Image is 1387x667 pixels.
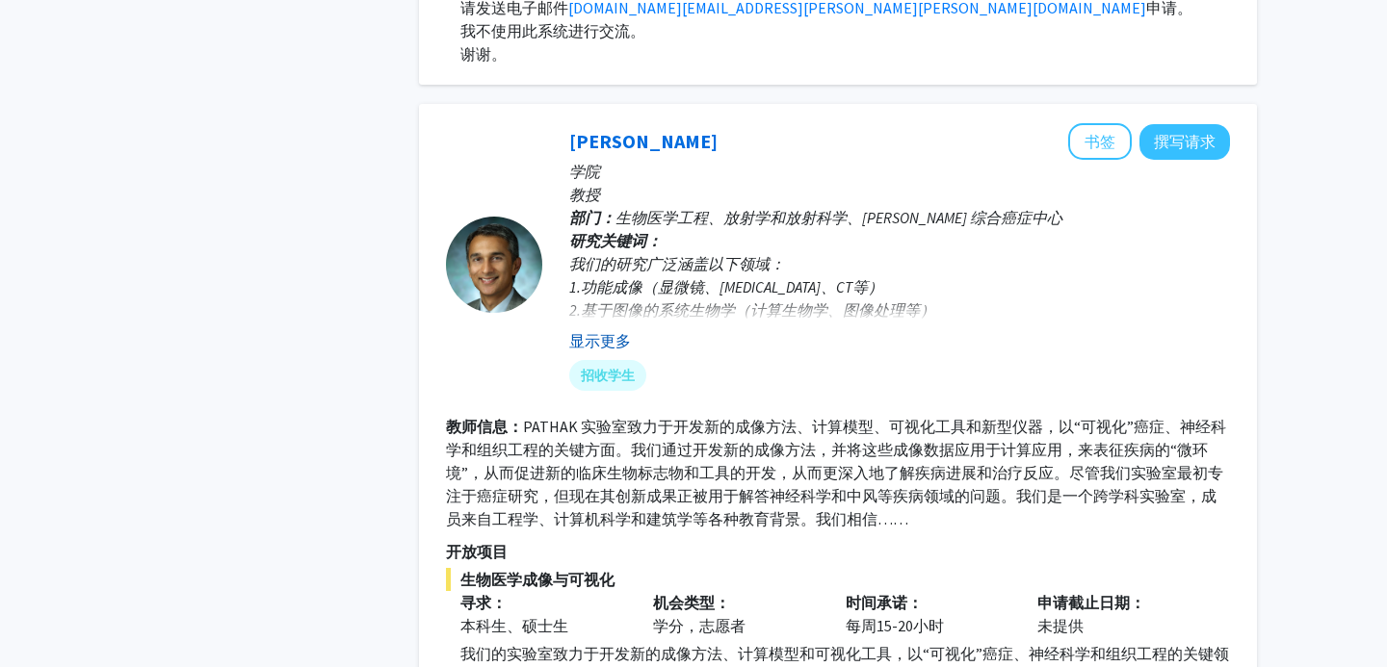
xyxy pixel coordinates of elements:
[615,208,1062,227] font: 生物医学工程、放射学和放射科学、[PERSON_NAME] 综合癌症中心
[460,44,507,64] font: 谢谢。
[460,616,568,635] font: 本科生、硕士生
[1139,124,1230,160] button: 撰写请求给 Arvind Pathak
[569,231,662,250] font: 研究关键词：
[653,616,746,635] font: 学分，志愿者
[1154,132,1216,151] font: 撰写请求
[569,300,935,320] font: 2.基于图像的系统生物学（计算生物学、图像处理等）
[460,570,615,589] font: 生物医学成像与可视化
[1068,123,1132,160] button: 将 Arvind Pathak 添加至书签
[569,329,631,352] button: 显示更多
[569,331,631,350] font: 显示更多
[569,208,615,227] font: 部门：
[653,593,730,612] font: 机会类型：
[14,580,82,653] iframe: 聊天
[446,417,523,436] font: 教师信息：
[446,542,508,561] font: 开放项目
[569,277,883,296] font: 1.功能成像（显微镜、[MEDICAL_DATA]、CT等）
[581,367,635,384] font: 招收学生
[446,417,1226,528] font: PATHAK 实验室致力于开发新的成像方法、计算模型、可视化工具和新型仪器，以“可视化”癌症、神经科学和组织工程的关键方面。我们通过开发新的成像方法，并将这些成像数据应用于计算应用，来表征疾病的...
[569,129,718,153] a: [PERSON_NAME]
[1037,593,1145,612] font: 申请截止日期：
[846,593,923,612] font: 时间承诺：
[460,21,645,40] font: 我不使用此系统进行交流。
[460,593,507,612] font: 寻求：
[1037,616,1084,635] font: 未提供
[1085,132,1115,151] font: 书签
[846,616,944,635] font: 每周15-20小时
[569,254,785,273] font: 我们的研究广泛涵盖以下领域：
[569,162,600,181] font: 学院
[569,185,600,204] font: 教授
